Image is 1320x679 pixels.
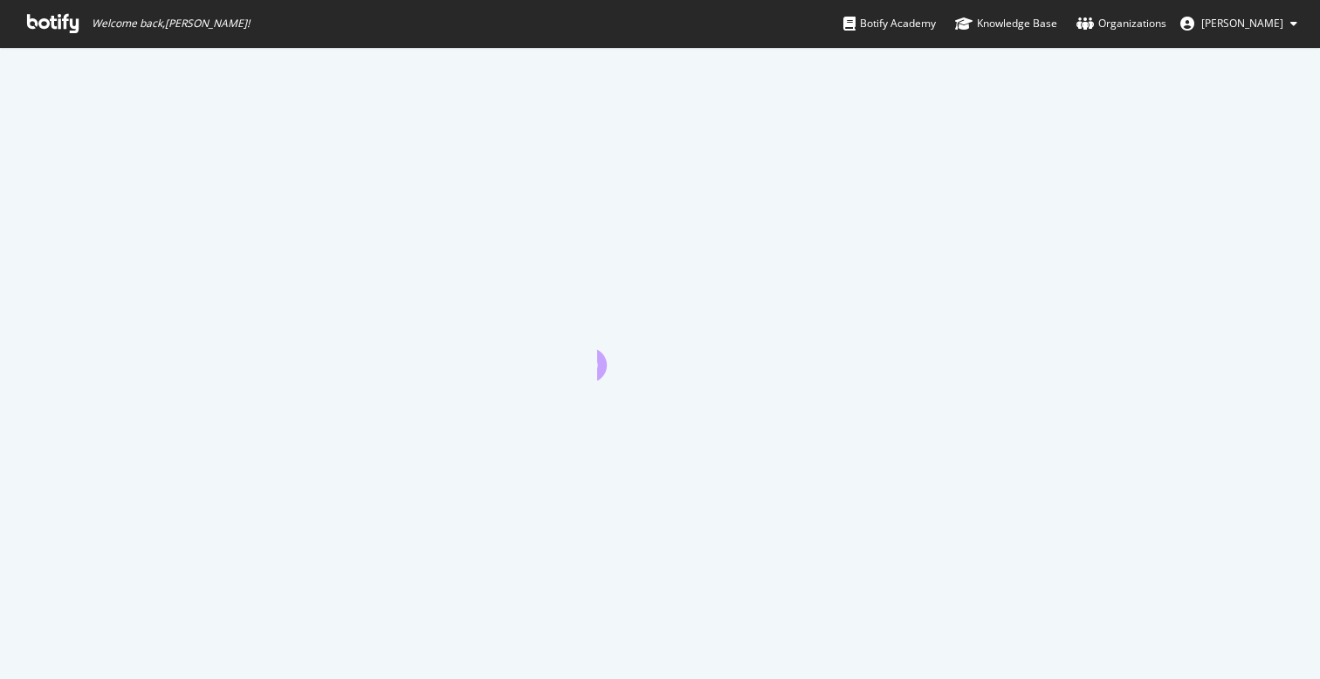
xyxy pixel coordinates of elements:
div: animation [597,318,723,381]
button: [PERSON_NAME] [1166,10,1311,38]
div: Botify Academy [843,15,936,32]
div: Organizations [1076,15,1166,32]
span: John McLendon [1201,16,1283,31]
div: Knowledge Base [955,15,1057,32]
span: Welcome back, [PERSON_NAME] ! [92,17,250,31]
